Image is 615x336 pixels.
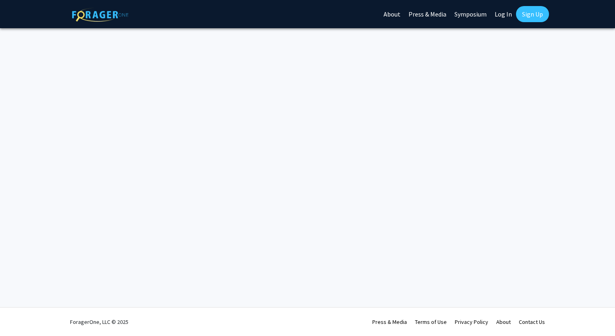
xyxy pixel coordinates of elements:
[72,8,128,22] img: ForagerOne Logo
[496,318,511,326] a: About
[455,318,488,326] a: Privacy Policy
[516,6,549,22] a: Sign Up
[519,318,545,326] a: Contact Us
[415,318,447,326] a: Terms of Use
[70,308,128,336] div: ForagerOne, LLC © 2025
[372,318,407,326] a: Press & Media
